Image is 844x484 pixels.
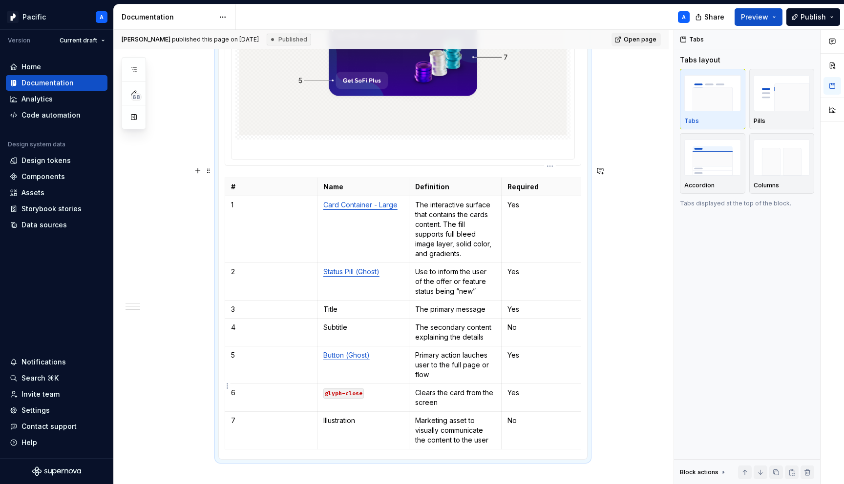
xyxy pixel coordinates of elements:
img: placeholder [684,75,741,111]
p: The interactive surface that contains the cards content. The fill supports full bleed image layer... [415,200,495,259]
div: Pacific [22,12,46,22]
div: Block actions [680,465,727,479]
a: Analytics [6,91,107,107]
p: Tabs [684,117,699,125]
p: Tabs displayed at the top of the block. [680,200,814,207]
a: Button (Ghost) [323,351,370,359]
div: Published [267,34,311,45]
a: Components [6,169,107,184]
div: Analytics [21,94,53,104]
a: Documentation [6,75,107,91]
p: 7 [231,416,311,425]
p: Subtitle [323,323,403,332]
button: Share [690,8,731,26]
button: Preview [735,8,782,26]
div: Storybook stories [21,204,82,214]
span: Open page [624,36,656,43]
div: Contact support [21,422,77,431]
div: Home [21,62,41,72]
button: Notifications [6,354,107,370]
div: Data sources [21,220,67,230]
p: Clears the card from the screen [415,388,495,407]
a: Design tokens [6,153,107,168]
div: Search ⌘K [21,373,59,383]
svg: Supernova Logo [32,466,81,476]
a: Invite team [6,386,107,402]
div: Design system data [8,141,65,148]
span: published this page on [DATE] [122,36,259,43]
a: Storybook stories [6,201,107,217]
p: 1 [231,200,311,210]
p: No [507,323,588,332]
span: Current draft [60,37,97,44]
button: placeholderTabs [680,69,745,129]
a: Open page [612,33,661,46]
div: Design tokens [21,156,71,165]
img: placeholder [684,140,741,175]
button: Publish [786,8,840,26]
img: 8d0dbd7b-a897-4c39-8ca0-62fbda938e11.png [7,11,19,23]
img: placeholder [754,75,810,111]
img: placeholder [754,140,810,175]
p: No [507,416,588,425]
button: placeholderAccordion [680,133,745,194]
div: Assets [21,188,44,198]
p: Required [507,182,588,192]
a: Code automation [6,107,107,123]
a: Status Pill (Ghost) [323,267,380,276]
span: Share [704,12,724,22]
p: Marketing asset to visually communicate the content to the user [415,416,495,445]
p: Yes [507,267,588,277]
span: [PERSON_NAME] [122,36,170,43]
code: glyph-close [323,388,364,399]
p: The primary message [415,304,495,314]
div: Documentation [122,12,214,22]
p: Yes [507,304,588,314]
button: placeholderColumns [749,133,815,194]
span: 68 [131,93,142,101]
div: Code automation [21,110,81,120]
p: Definition [415,182,495,192]
button: placeholderPills [749,69,815,129]
p: 2 [231,267,311,277]
a: Settings [6,403,107,418]
a: Assets [6,185,107,201]
div: Block actions [680,468,718,476]
p: Primary action lauches user to the full page or flow [415,350,495,380]
p: Name [323,182,403,192]
p: # [231,182,311,192]
p: Title [323,304,403,314]
p: 4 [231,323,311,332]
div: Components [21,172,65,181]
button: Contact support [6,419,107,434]
p: The secondary content explaining the details [415,323,495,342]
p: Columns [754,181,779,189]
p: Use to inform the user of the offer or feature status being “new” [415,267,495,296]
button: Search ⌘K [6,370,107,386]
div: A [682,13,686,21]
div: Help [21,438,37,447]
p: Accordion [684,181,715,189]
button: PacificA [2,6,111,27]
span: Publish [801,12,826,22]
div: Settings [21,405,50,415]
p: Yes [507,350,588,360]
p: 3 [231,304,311,314]
div: Documentation [21,78,74,88]
p: 6 [231,388,311,398]
p: Yes [507,388,588,398]
p: Illustration [323,416,403,425]
a: Home [6,59,107,75]
div: Tabs layout [680,55,720,65]
div: Notifications [21,357,66,367]
p: 5 [231,350,311,360]
button: Help [6,435,107,450]
a: Data sources [6,217,107,233]
button: Current draft [55,34,109,47]
p: Pills [754,117,765,125]
span: Preview [741,12,768,22]
div: Invite team [21,389,60,399]
div: A [100,13,104,21]
div: Version [8,37,30,44]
